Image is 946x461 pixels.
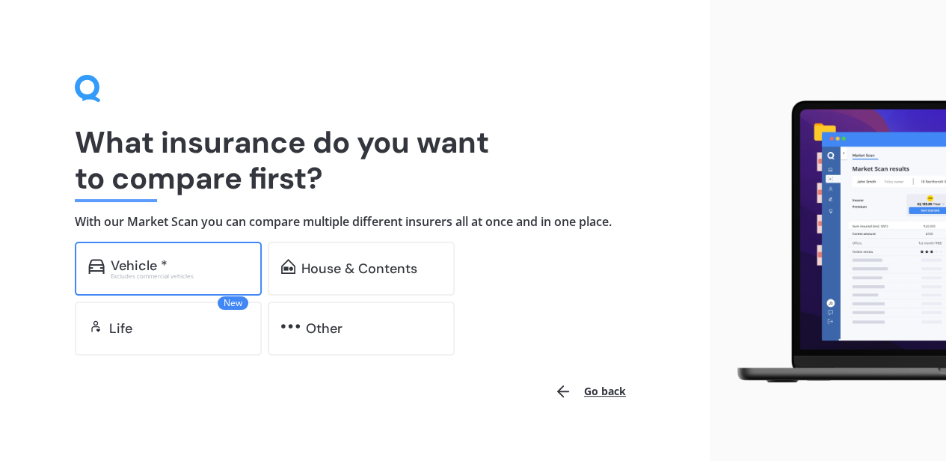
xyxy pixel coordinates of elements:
[75,214,635,230] h4: With our Market Scan you can compare multiple different insurers all at once and in one place.
[306,321,343,336] div: Other
[301,261,417,276] div: House & Contents
[88,319,103,334] img: life.f720d6a2d7cdcd3ad642.svg
[111,273,248,279] div: Excludes commercial vehicles
[281,259,295,274] img: home-and-contents.b802091223b8502ef2dd.svg
[109,321,132,336] div: Life
[545,373,635,409] button: Go back
[75,124,635,196] h1: What insurance do you want to compare first?
[722,94,946,389] img: laptop.webp
[111,258,168,273] div: Vehicle *
[218,296,248,310] span: New
[88,259,105,274] img: car.f15378c7a67c060ca3f3.svg
[281,319,300,334] img: other.81dba5aafe580aa69f38.svg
